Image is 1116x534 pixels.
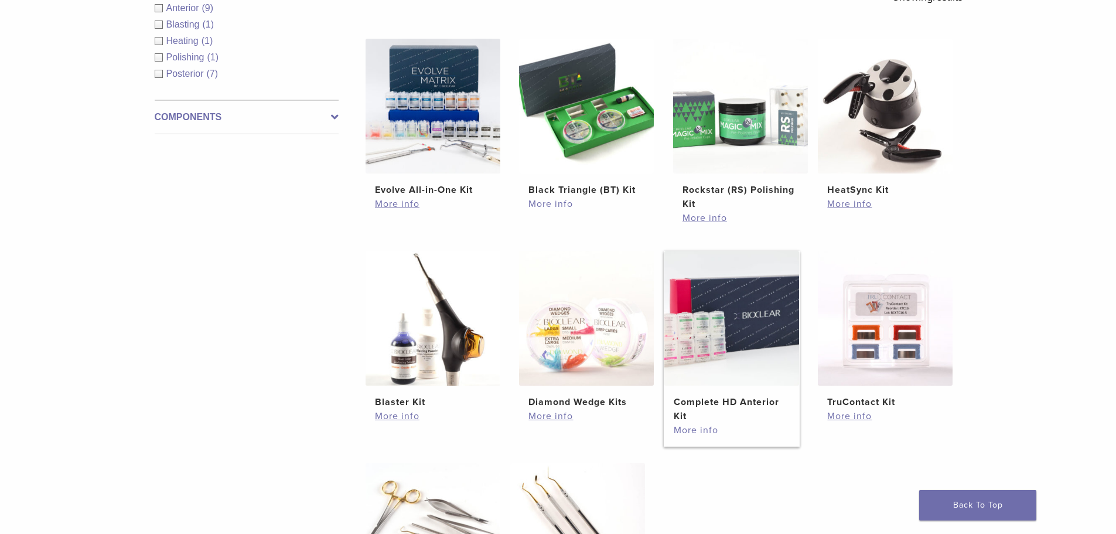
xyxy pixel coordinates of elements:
a: HeatSync KitHeatSync Kit [817,39,954,197]
img: Diamond Wedge Kits [519,251,654,386]
span: Anterior [166,3,202,13]
h2: Blaster Kit [375,395,491,409]
span: (1) [202,19,214,29]
img: Rockstar (RS) Polishing Kit [673,39,808,174]
a: Evolve All-in-One KitEvolve All-in-One Kit [365,39,501,197]
img: TruContact Kit [818,251,953,386]
label: Components [155,110,339,124]
h2: HeatSync Kit [827,183,943,197]
img: HeatSync Kit [818,39,953,174]
span: (7) [207,69,219,79]
img: Complete HD Anterior Kit [664,251,799,386]
img: Evolve All-in-One Kit [366,39,500,174]
h2: Black Triangle (BT) Kit [528,183,644,197]
h2: Complete HD Anterior Kit [674,395,790,423]
a: Black Triangle (BT) KitBlack Triangle (BT) Kit [518,39,655,197]
a: Back To Top [919,490,1036,521]
a: More info [682,211,798,225]
img: Black Triangle (BT) Kit [519,39,654,174]
h2: Rockstar (RS) Polishing Kit [682,183,798,211]
a: Complete HD Anterior KitComplete HD Anterior Kit [664,251,800,423]
a: More info [827,197,943,211]
span: Heating [166,36,202,46]
h2: Evolve All-in-One Kit [375,183,491,197]
a: Blaster KitBlaster Kit [365,251,501,409]
a: Rockstar (RS) Polishing KitRockstar (RS) Polishing Kit [673,39,809,211]
a: More info [375,409,491,423]
h2: TruContact Kit [827,395,943,409]
img: Blaster Kit [366,251,500,386]
h2: Diamond Wedge Kits [528,395,644,409]
a: More info [528,409,644,423]
a: More info [674,423,790,437]
a: More info [375,197,491,211]
span: Posterior [166,69,207,79]
span: (1) [202,36,213,46]
a: More info [827,409,943,423]
a: Diamond Wedge KitsDiamond Wedge Kits [518,251,655,409]
span: Blasting [166,19,203,29]
span: (1) [207,52,219,62]
a: TruContact KitTruContact Kit [817,251,954,409]
span: (9) [202,3,214,13]
span: Polishing [166,52,207,62]
a: More info [528,197,644,211]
